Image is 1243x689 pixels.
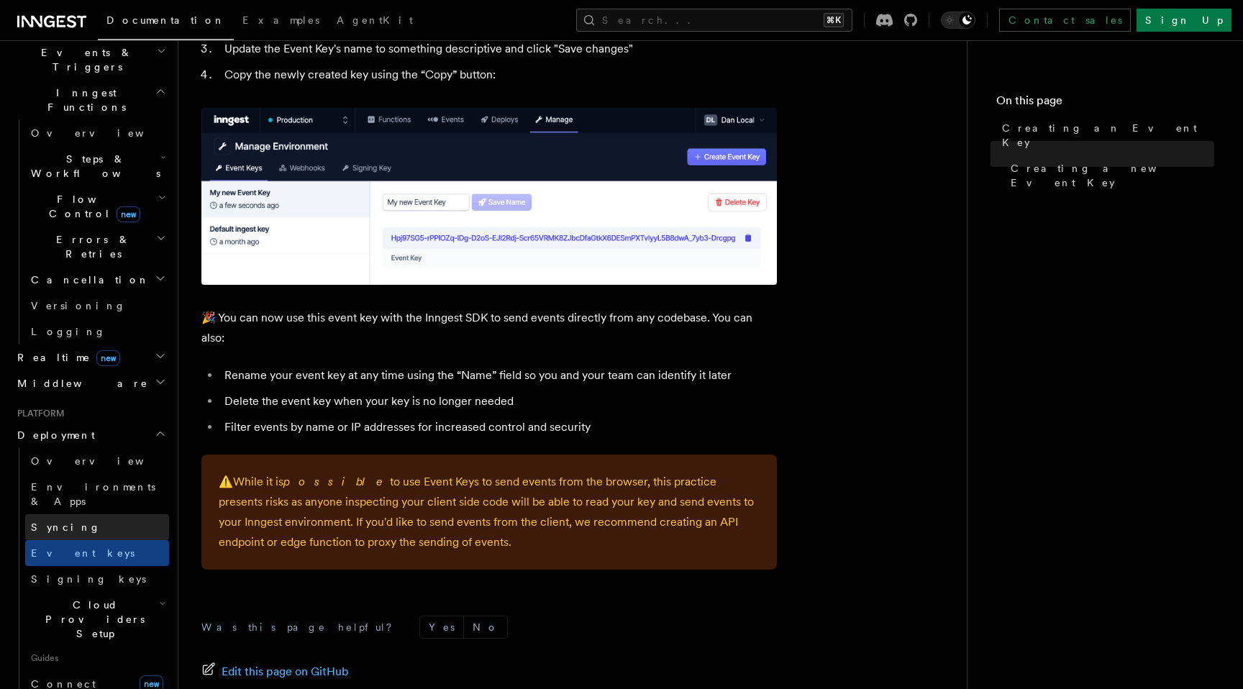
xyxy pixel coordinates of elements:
[201,108,777,285] img: A newly created Event Key in the Inngest Cloud dashboard
[464,616,507,638] button: No
[25,267,169,293] button: Cancellation
[31,573,146,585] span: Signing keys
[420,616,463,638] button: Yes
[283,475,390,488] em: possible
[12,370,169,396] button: Middleware
[12,422,169,448] button: Deployment
[31,300,126,311] span: Versioning
[31,455,179,467] span: Overview
[234,4,328,39] a: Examples
[25,592,169,647] button: Cloud Providers Setup
[12,80,169,120] button: Inngest Functions
[220,417,777,437] li: Filter events by name or IP addresses for increased control and security
[328,4,422,39] a: AgentKit
[996,115,1214,155] a: Creating an Event Key
[31,127,179,139] span: Overview
[25,514,169,540] a: Syncing
[996,92,1214,115] h4: On this page
[201,308,777,348] p: 🎉 You can now use this event key with the Inngest SDK to send events directly from any codebase. ...
[219,475,233,488] span: ⚠️
[25,647,169,670] span: Guides
[222,662,349,682] span: Edit this page on GitHub
[25,474,169,514] a: Environments & Apps
[25,566,169,592] a: Signing keys
[25,192,158,221] span: Flow Control
[941,12,975,29] button: Toggle dark mode
[25,186,169,227] button: Flow Controlnew
[12,40,169,80] button: Events & Triggers
[12,120,169,344] div: Inngest Functions
[117,206,140,222] span: new
[25,448,169,474] a: Overview
[12,428,95,442] span: Deployment
[25,120,169,146] a: Overview
[31,326,106,337] span: Logging
[12,344,169,370] button: Realtimenew
[96,350,120,366] span: new
[576,9,852,32] button: Search...⌘K
[31,521,101,533] span: Syncing
[201,662,349,682] a: Edit this page on GitHub
[201,620,402,634] p: Was this page helpful?
[824,13,844,27] kbd: ⌘K
[220,65,777,85] li: Copy the newly created key using the “Copy” button:
[25,146,169,186] button: Steps & Workflows
[1005,155,1214,196] a: Creating a new Event Key
[25,540,169,566] a: Event keys
[98,4,234,40] a: Documentation
[25,152,160,181] span: Steps & Workflows
[220,391,777,411] li: Delete the event key when your key is no longer needed
[1011,161,1214,190] span: Creating a new Event Key
[25,319,169,344] a: Logging
[999,9,1131,32] a: Contact sales
[220,39,777,59] li: Update the Event Key's name to something descriptive and click "Save changes"
[242,14,319,26] span: Examples
[12,376,148,391] span: Middleware
[25,293,169,319] a: Versioning
[1002,121,1214,150] span: Creating an Event Key
[220,365,777,385] li: Rename your event key at any time using the “Name” field so you and your team can identify it later
[31,547,135,559] span: Event keys
[25,232,156,261] span: Errors & Retries
[25,273,150,287] span: Cancellation
[1137,9,1231,32] a: Sign Up
[106,14,225,26] span: Documentation
[25,227,169,267] button: Errors & Retries
[337,14,413,26] span: AgentKit
[12,408,65,419] span: Platform
[12,350,120,365] span: Realtime
[31,481,155,507] span: Environments & Apps
[25,598,159,641] span: Cloud Providers Setup
[12,86,155,114] span: Inngest Functions
[12,45,157,74] span: Events & Triggers
[219,472,760,552] p: While it is to use Event Keys to send events from the browser, this practice presents risks as an...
